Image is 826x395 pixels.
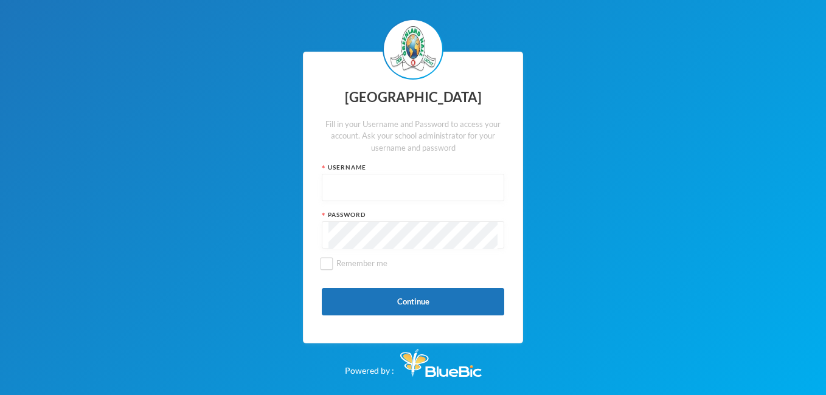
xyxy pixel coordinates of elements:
[322,210,504,219] div: Password
[322,86,504,109] div: [GEOGRAPHIC_DATA]
[331,258,392,268] span: Remember me
[322,288,504,315] button: Continue
[322,163,504,172] div: Username
[400,349,482,377] img: Bluebic
[345,343,482,377] div: Powered by :
[322,118,504,154] div: Fill in your Username and Password to access your account. Ask your school administrator for your...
